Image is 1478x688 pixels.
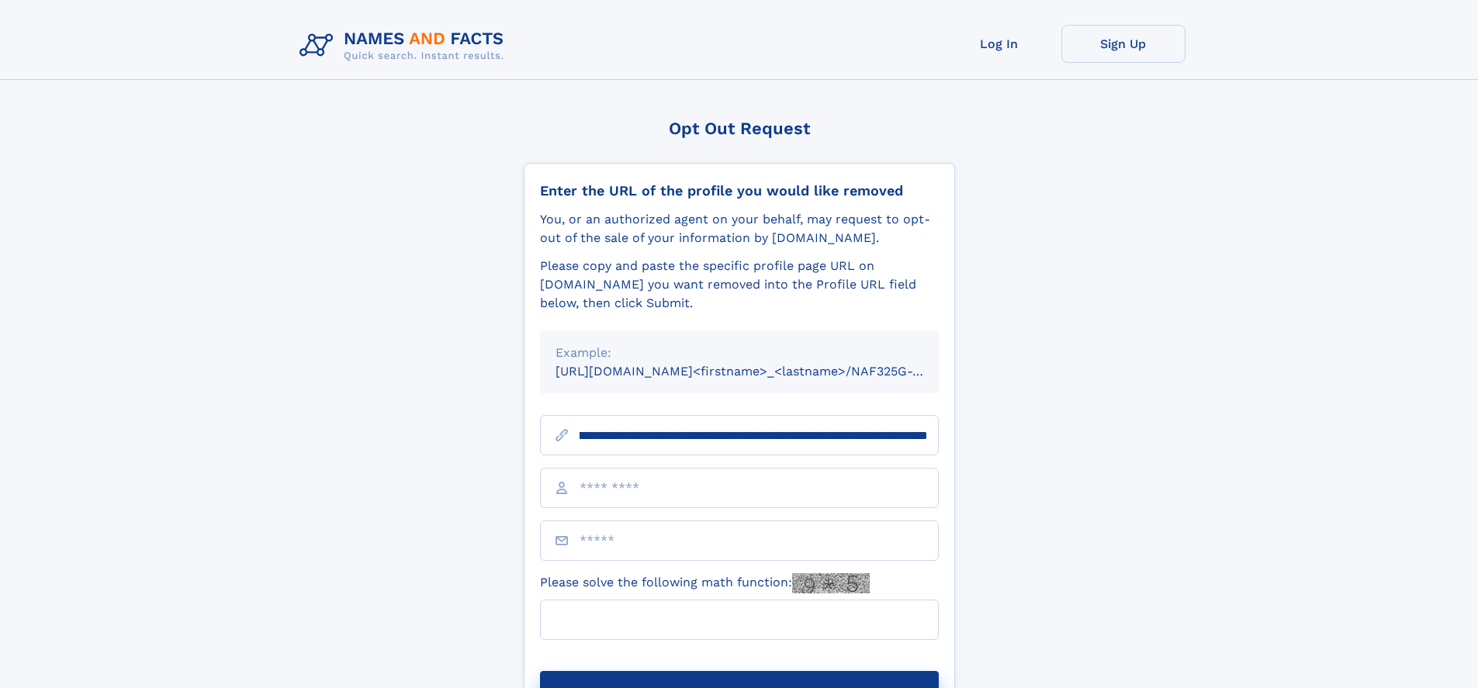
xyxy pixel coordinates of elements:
[556,364,968,379] small: [URL][DOMAIN_NAME]<firstname>_<lastname>/NAF325G-xxxxxxxx
[1061,25,1186,63] a: Sign Up
[540,182,939,199] div: Enter the URL of the profile you would like removed
[293,25,517,67] img: Logo Names and Facts
[556,344,923,362] div: Example:
[540,210,939,247] div: You, or an authorized agent on your behalf, may request to opt-out of the sale of your informatio...
[540,573,870,593] label: Please solve the following math function:
[937,25,1061,63] a: Log In
[540,257,939,313] div: Please copy and paste the specific profile page URL on [DOMAIN_NAME] you want removed into the Pr...
[524,119,955,138] div: Opt Out Request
